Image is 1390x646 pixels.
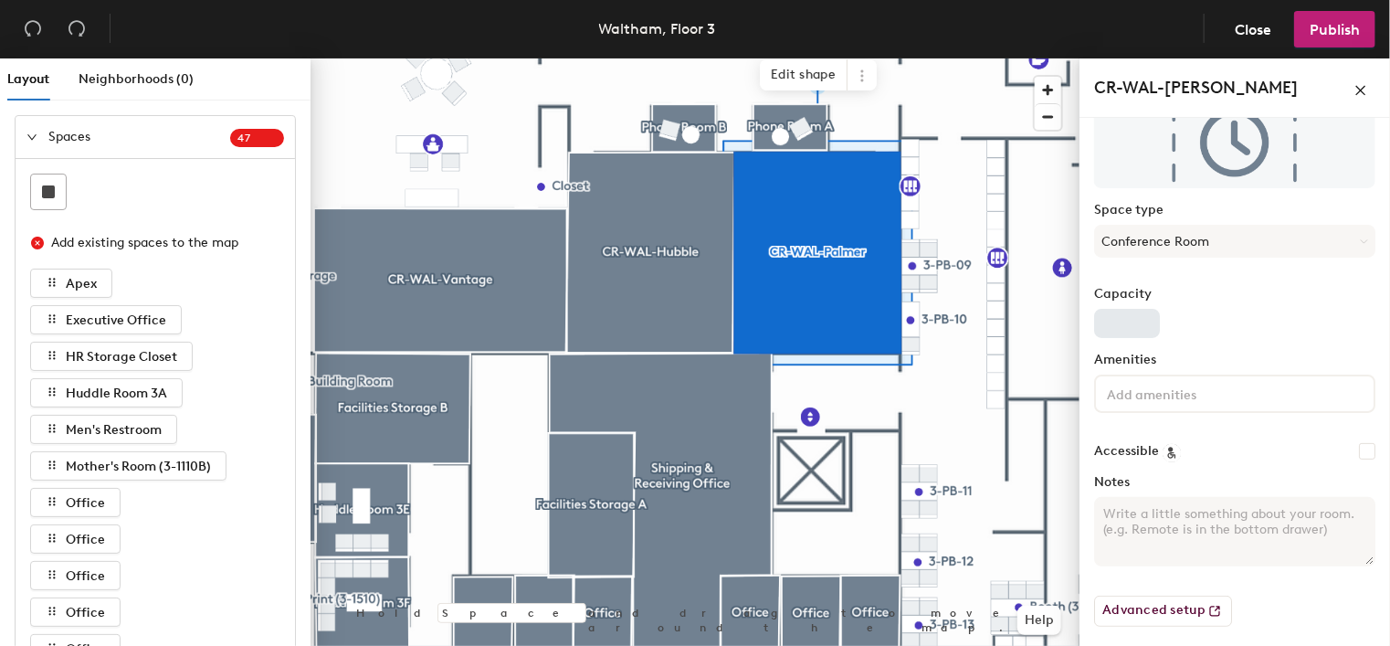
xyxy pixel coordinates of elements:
[30,305,182,334] button: Executive Office
[66,459,211,474] span: Mother's Room (3-1110B)
[1103,382,1268,404] input: Add amenities
[58,11,95,48] button: Redo (⌘ + ⇧ + Z)
[30,598,121,627] button: Office
[7,71,49,87] span: Layout
[760,59,848,90] span: Edit shape
[30,524,121,554] button: Office
[1094,596,1232,627] button: Advanced setup
[237,132,245,144] span: 4
[1094,97,1375,188] img: The space named CR-WAL-Palmer
[1094,444,1159,459] label: Accessible
[66,312,166,328] span: Executive Office
[30,561,121,590] button: Office
[24,19,42,37] span: undo
[1310,21,1360,38] span: Publish
[1094,287,1375,302] label: Capacity
[245,132,277,144] span: 7
[66,495,105,511] span: Office
[26,132,37,143] span: expanded
[30,342,193,371] button: HR Storage Closet
[66,422,162,438] span: Men's Restroom
[1235,21,1271,38] span: Close
[1017,606,1061,635] button: Help
[66,386,167,401] span: Huddle Room 3A
[1219,11,1287,48] button: Close
[51,233,269,253] div: Add existing spaces to the map
[31,237,44,249] span: close-circle
[1094,353,1375,367] label: Amenities
[66,349,177,365] span: HR Storage Closet
[1354,84,1367,97] span: close
[30,488,121,517] button: Office
[30,269,112,298] button: Apex
[1094,203,1375,217] label: Space type
[30,451,226,481] button: Mother's Room (3-1110B)
[66,276,97,291] span: Apex
[1094,475,1375,490] label: Notes
[1094,76,1298,100] h4: CR-WAL-[PERSON_NAME]
[48,116,230,158] span: Spaces
[599,17,716,40] div: Waltham, Floor 3
[1094,225,1375,258] button: Conference Room
[30,415,177,444] button: Men's Restroom
[15,11,51,48] button: Undo (⌘ + Z)
[66,605,105,620] span: Office
[66,568,105,584] span: Office
[79,71,194,87] span: Neighborhoods (0)
[1294,11,1375,48] button: Publish
[66,532,105,547] span: Office
[230,129,284,147] sup: 47
[30,378,183,408] button: Huddle Room 3A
